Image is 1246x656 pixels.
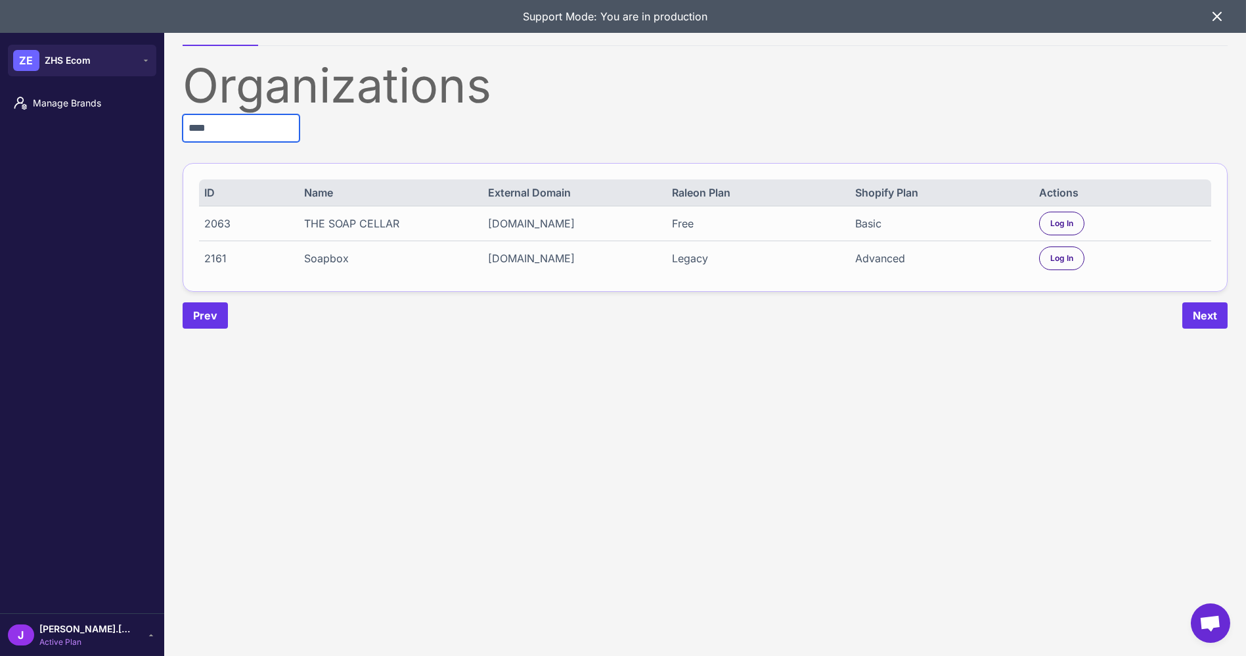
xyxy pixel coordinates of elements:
[1050,218,1073,229] span: Log In
[204,216,288,231] div: 2063
[1182,302,1228,329] button: Next
[1039,185,1206,200] div: Actions
[33,96,148,110] span: Manage Brands
[39,636,131,648] span: Active Plan
[1191,603,1230,643] a: Open chat
[488,250,655,266] div: [DOMAIN_NAME]
[672,185,839,200] div: Raleon Plan
[488,216,655,231] div: [DOMAIN_NAME]
[855,185,1022,200] div: Shopify Plan
[672,250,839,266] div: Legacy
[305,250,472,266] div: Soapbox
[855,250,1022,266] div: Advanced
[183,62,1228,109] div: Organizations
[183,302,228,329] button: Prev
[204,185,288,200] div: ID
[39,622,131,636] span: [PERSON_NAME].[PERSON_NAME]
[45,53,91,68] span: ZHS Ecom
[305,216,472,231] div: THE SOAP CELLAR
[13,50,39,71] div: ZE
[305,185,472,200] div: Name
[488,185,655,200] div: External Domain
[8,45,156,76] button: ZEZHS Ecom
[1050,252,1073,264] span: Log In
[204,250,288,266] div: 2161
[5,89,159,117] a: Manage Brands
[8,624,34,645] div: J
[855,216,1022,231] div: Basic
[672,216,839,231] div: Free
